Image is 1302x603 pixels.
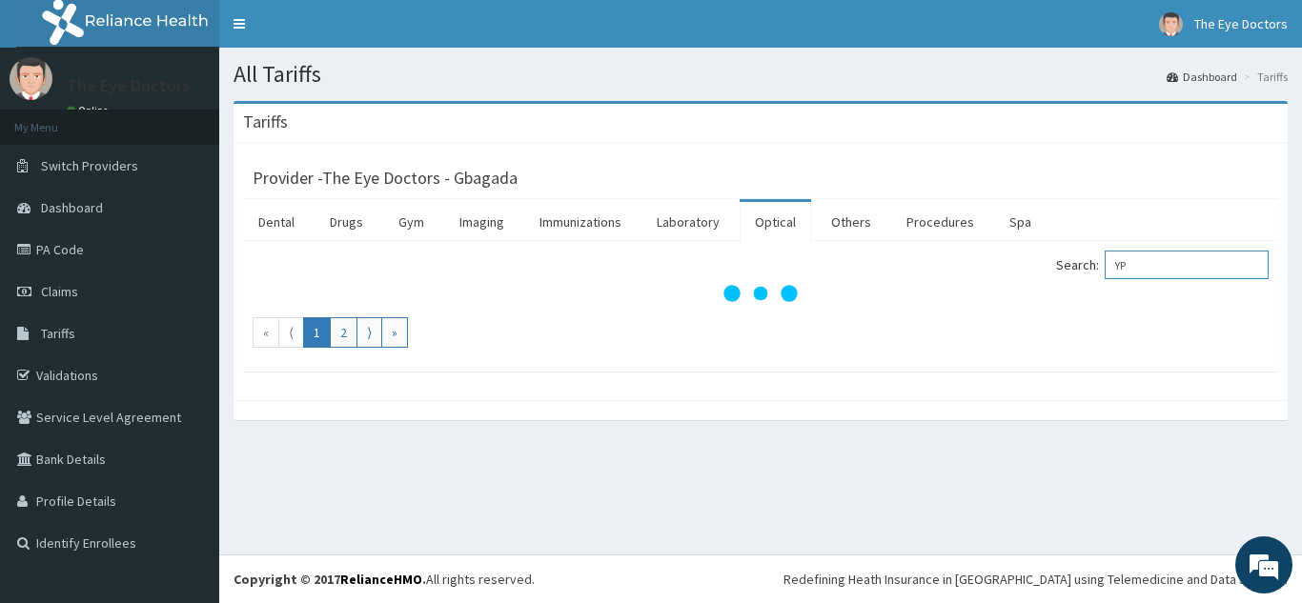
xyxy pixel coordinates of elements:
[1167,69,1237,85] a: Dashboard
[234,571,426,588] strong: Copyright © 2017 .
[303,317,331,348] a: Go to page number 1
[10,57,52,100] img: User Image
[313,10,358,55] div: Minimize live chat window
[67,77,190,94] p: The Eye Doctors
[356,317,382,348] a: Go to next page
[641,202,735,242] a: Laboratory
[41,283,78,300] span: Claims
[41,157,138,174] span: Switch Providers
[330,317,357,348] a: Go to page number 2
[243,113,288,131] h3: Tariffs
[99,107,320,131] div: Chat with us now
[41,325,75,342] span: Tariffs
[315,202,378,242] a: Drugs
[383,202,439,242] a: Gym
[1056,251,1269,279] label: Search:
[219,554,1302,603] footer: All rights reserved.
[891,202,989,242] a: Procedures
[1194,15,1288,32] span: The Eye Doctors
[41,199,103,216] span: Dashboard
[253,170,518,187] h3: Provider - The Eye Doctors - Gbagada
[340,571,422,588] a: RelianceHMO
[67,104,112,117] a: Online
[234,62,1288,87] h1: All Tariffs
[1159,12,1183,36] img: User Image
[816,202,886,242] a: Others
[381,317,408,348] a: Go to last page
[783,570,1288,589] div: Redefining Heath Insurance in [GEOGRAPHIC_DATA] using Telemedicine and Data Science!
[722,255,799,332] svg: audio-loading
[111,180,263,372] span: We're online!
[278,317,304,348] a: Go to previous page
[1239,69,1288,85] li: Tariffs
[444,202,519,242] a: Imaging
[243,202,310,242] a: Dental
[524,202,637,242] a: Immunizations
[740,202,811,242] a: Optical
[994,202,1047,242] a: Spa
[253,317,279,348] a: Go to first page
[1105,251,1269,279] input: Search:
[10,401,363,468] textarea: Type your message and hit 'Enter'
[35,95,77,143] img: d_794563401_company_1708531726252_794563401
